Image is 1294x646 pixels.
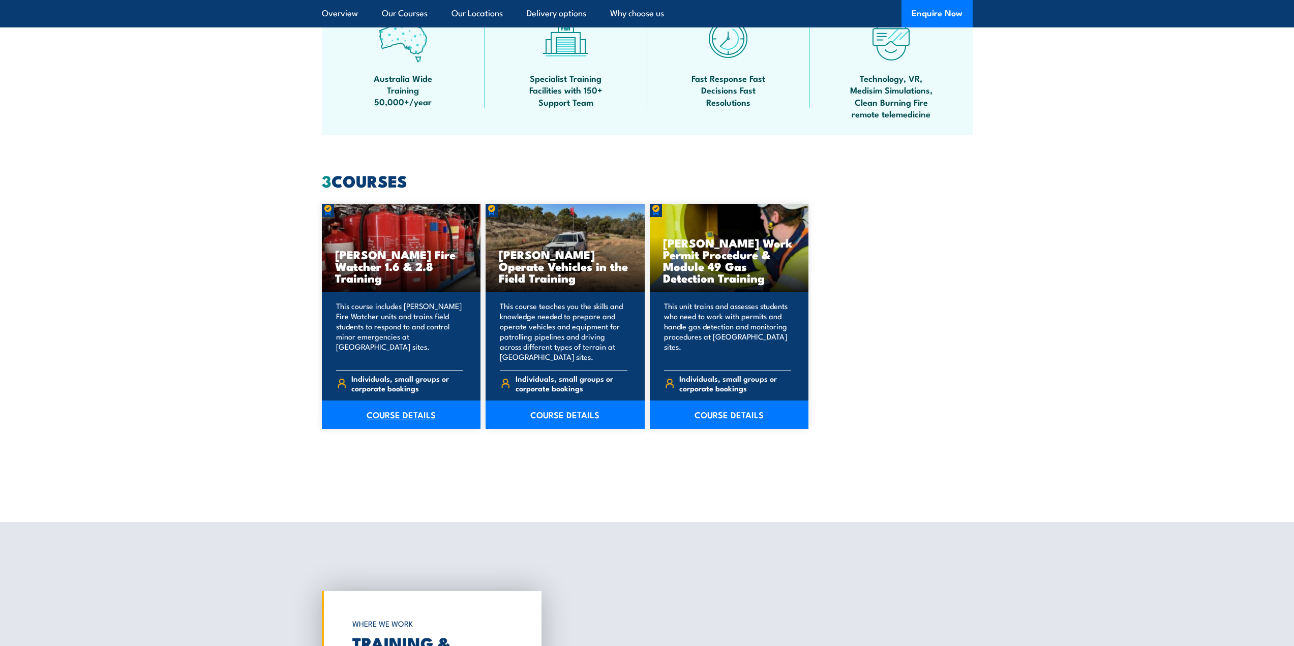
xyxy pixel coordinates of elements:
h3: [PERSON_NAME] Operate Vehicles in the Field Training [499,249,631,284]
strong: 3 [322,168,332,193]
img: facilities-icon [541,14,590,63]
p: This course teaches you the skills and knowledge needed to prepare and operate vehicles and equip... [500,301,627,362]
a: COURSE DETAILS [486,401,645,429]
span: Technology, VR, Medisim Simulations, Clean Burning Fire remote telemedicine [846,72,937,120]
span: Fast Response Fast Decisions Fast Resolutions [683,72,774,108]
h6: WHERE WE WORK [352,614,506,633]
a: COURSE DETAILS [322,401,481,429]
img: fast-icon [704,14,753,63]
a: COURSE DETAILS [650,401,809,429]
img: auswide-icon [379,14,427,63]
span: Specialist Training Facilities with 150+ Support Team [520,72,612,108]
span: Individuals, small groups or corporate bookings [516,374,627,393]
span: Individuals, small groups or corporate bookings [679,374,791,393]
h3: [PERSON_NAME] Fire Watcher 1.6 & 2.8 Training [335,249,468,284]
h3: [PERSON_NAME] Work Permit Procedure & Module 49 Gas Detection Training [663,237,796,284]
img: tech-icon [867,14,915,63]
span: Australia Wide Training 50,000+/year [357,72,449,108]
span: Individuals, small groups or corporate bookings [351,374,463,393]
h2: COURSES [322,173,973,188]
p: This course includes [PERSON_NAME] Fire Watcher units and trains field students to respond to and... [336,301,464,362]
p: This unit trains and assesses students who need to work with permits and handle gas detection and... [664,301,792,362]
